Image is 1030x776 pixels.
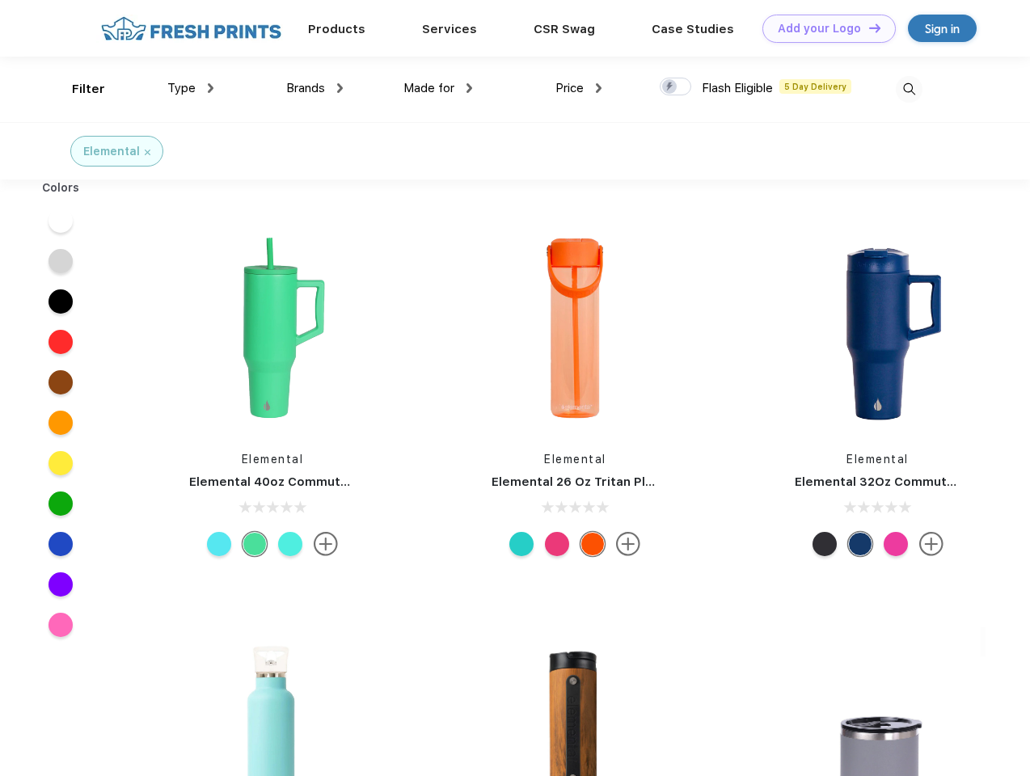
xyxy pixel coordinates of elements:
[165,220,380,435] img: func=resize&h=266
[555,81,584,95] span: Price
[846,453,909,466] a: Elemental
[167,81,196,95] span: Type
[869,23,880,32] img: DT
[207,532,231,556] div: Blue Tie Dye
[795,474,1015,489] a: Elemental 32Oz Commuter Tumbler
[314,532,338,556] img: more.svg
[813,532,837,556] div: Black
[72,80,105,99] div: Filter
[545,532,569,556] div: Berries Blast
[702,81,773,95] span: Flash Eligible
[544,453,606,466] a: Elemental
[403,81,454,95] span: Made for
[243,532,267,556] div: Green
[30,179,92,196] div: Colors
[422,22,477,36] a: Services
[919,532,943,556] img: more.svg
[616,532,640,556] img: more.svg
[83,143,140,160] div: Elemental
[596,83,602,93] img: dropdown.png
[896,76,922,103] img: desktop_search.svg
[580,532,605,556] div: Orange
[492,474,759,489] a: Elemental 26 Oz Tritan Plastic Water Bottle
[145,150,150,155] img: filter_cancel.svg
[189,474,408,489] a: Elemental 40oz Commuter Tumbler
[286,81,325,95] span: Brands
[337,83,343,93] img: dropdown.png
[779,79,851,94] span: 5 Day Delivery
[96,15,286,43] img: fo%20logo%202.webp
[925,19,960,38] div: Sign in
[308,22,365,36] a: Products
[908,15,977,42] a: Sign in
[509,532,534,556] div: Robin's Egg
[466,83,472,93] img: dropdown.png
[534,22,595,36] a: CSR Swag
[242,453,304,466] a: Elemental
[208,83,213,93] img: dropdown.png
[278,532,302,556] div: Vintage flower
[884,532,908,556] div: Hot Pink
[848,532,872,556] div: Navy
[770,220,986,435] img: func=resize&h=266
[467,220,682,435] img: func=resize&h=266
[778,22,861,36] div: Add your Logo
